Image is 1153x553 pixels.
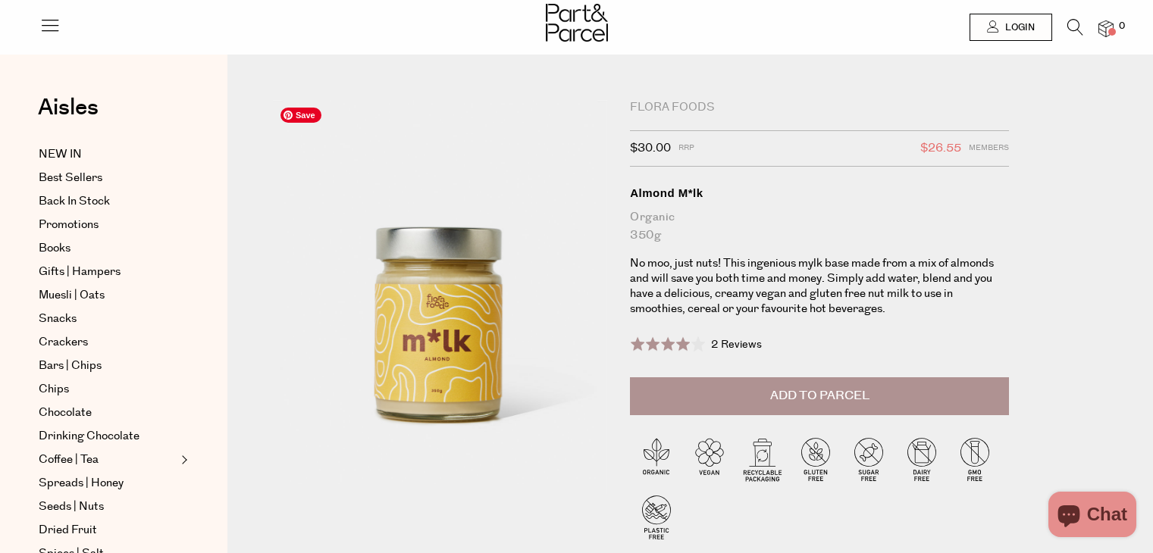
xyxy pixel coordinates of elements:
img: Part&Parcel [546,4,608,42]
a: Chocolate [39,404,177,422]
div: Almond M*lk [630,186,1009,201]
span: Drinking Chocolate [39,427,139,445]
inbox-online-store-chat: Shopify online store chat [1044,492,1141,541]
span: $30.00 [630,139,671,158]
span: RRP [678,139,694,158]
a: 0 [1098,20,1114,36]
span: Aisles [38,91,99,124]
a: Best Sellers [39,169,177,187]
a: Drinking Chocolate [39,427,177,445]
a: Snacks [39,310,177,328]
span: Seeds | Nuts [39,498,104,516]
img: P_P-ICONS-Live_Bec_V11_Sugar_Free.svg [842,433,895,486]
span: Promotions [39,216,99,234]
span: $26.55 [920,139,961,158]
button: Expand/Collapse Coffee | Tea [177,451,188,469]
span: Muesli | Oats [39,286,105,305]
div: Flora Foods [630,100,1009,115]
button: Add to Parcel [630,377,1009,415]
span: Back In Stock [39,192,110,211]
img: Almond M*lk [273,100,607,494]
img: P_P-ICONS-Live_Bec_V11_Gluten_Free.svg [789,433,842,486]
span: Snacks [39,310,77,328]
span: Gifts | Hampers [39,263,121,281]
span: Chips [39,380,69,398]
a: Back In Stock [39,192,177,211]
a: Gifts | Hampers [39,263,177,281]
img: P_P-ICONS-Live_Bec_V11_Vegan.svg [683,433,736,486]
span: Dried Fruit [39,521,97,539]
span: Best Sellers [39,169,102,187]
span: Add to Parcel [770,387,869,405]
p: No moo, just nuts! This ingenious mylk base made from a mix of almonds and will save you both tim... [630,256,1009,317]
img: P_P-ICONS-Live_Bec_V11_Recyclable_Packaging.svg [736,433,789,486]
a: Promotions [39,216,177,234]
img: P_P-ICONS-Live_Bec_V11_Dairy_Free.svg [895,433,948,486]
a: Muesli | Oats [39,286,177,305]
span: Login [1001,21,1035,34]
span: Bars | Chips [39,357,102,375]
span: Save [280,108,321,123]
span: Books [39,239,70,258]
a: NEW IN [39,145,177,164]
a: Bars | Chips [39,357,177,375]
a: Dried Fruit [39,521,177,539]
a: Coffee | Tea [39,451,177,469]
a: Chips [39,380,177,398]
span: Coffee | Tea [39,451,99,469]
span: NEW IN [39,145,82,164]
span: 0 [1115,20,1129,33]
a: Spreads | Honey [39,474,177,492]
span: Crackers [39,333,88,351]
a: Aisles [38,96,99,134]
div: Organic 350g [630,208,1009,245]
a: Login [970,14,1052,41]
a: Books [39,239,177,258]
span: 2 Reviews [711,337,762,352]
span: Members [969,139,1009,158]
span: Spreads | Honey [39,474,124,492]
span: Chocolate [39,404,92,422]
img: P_P-ICONS-Live_Bec_V11_Plastic_Free.svg [630,490,683,543]
a: Crackers [39,333,177,351]
img: P_P-ICONS-Live_Bec_V11_GMO_Free.svg [948,433,1001,486]
img: P_P-ICONS-Live_Bec_V11_Organic.svg [630,433,683,486]
a: Seeds | Nuts [39,498,177,516]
